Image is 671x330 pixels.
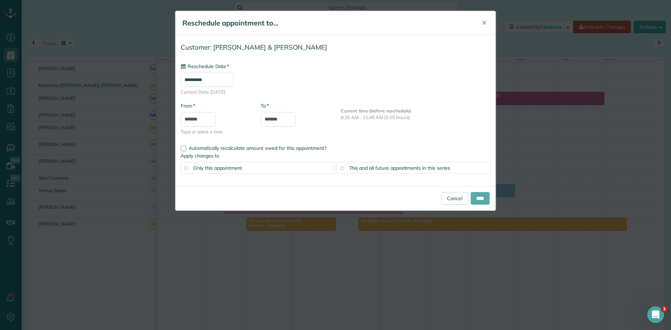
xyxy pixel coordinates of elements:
[181,63,229,70] label: Reschedule Date
[441,192,468,205] a: Cancel
[341,114,490,121] p: 8:30 AM - 11:45 AM (3.25 Hours)
[184,166,188,170] input: Only this appointment
[647,306,664,323] iframe: Intercom live chat
[341,108,411,113] b: Current time (before reschedule)
[182,18,472,28] h5: Reschedule appointment to...
[261,102,269,109] label: To
[662,306,667,312] span: 1
[340,166,344,170] input: This and all future appointments in this series
[181,129,250,135] span: Type or select a time
[181,44,490,51] h4: Customer: [PERSON_NAME] & [PERSON_NAME]
[349,165,450,171] span: This and all future appointments in this series
[181,102,195,109] label: From
[193,165,242,171] span: Only this appointment
[181,89,490,95] span: Current Date: [DATE]
[482,19,487,27] span: ✕
[189,145,326,151] span: Automatically recalculate amount owed for this appointment?
[181,152,490,159] label: Apply changes to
